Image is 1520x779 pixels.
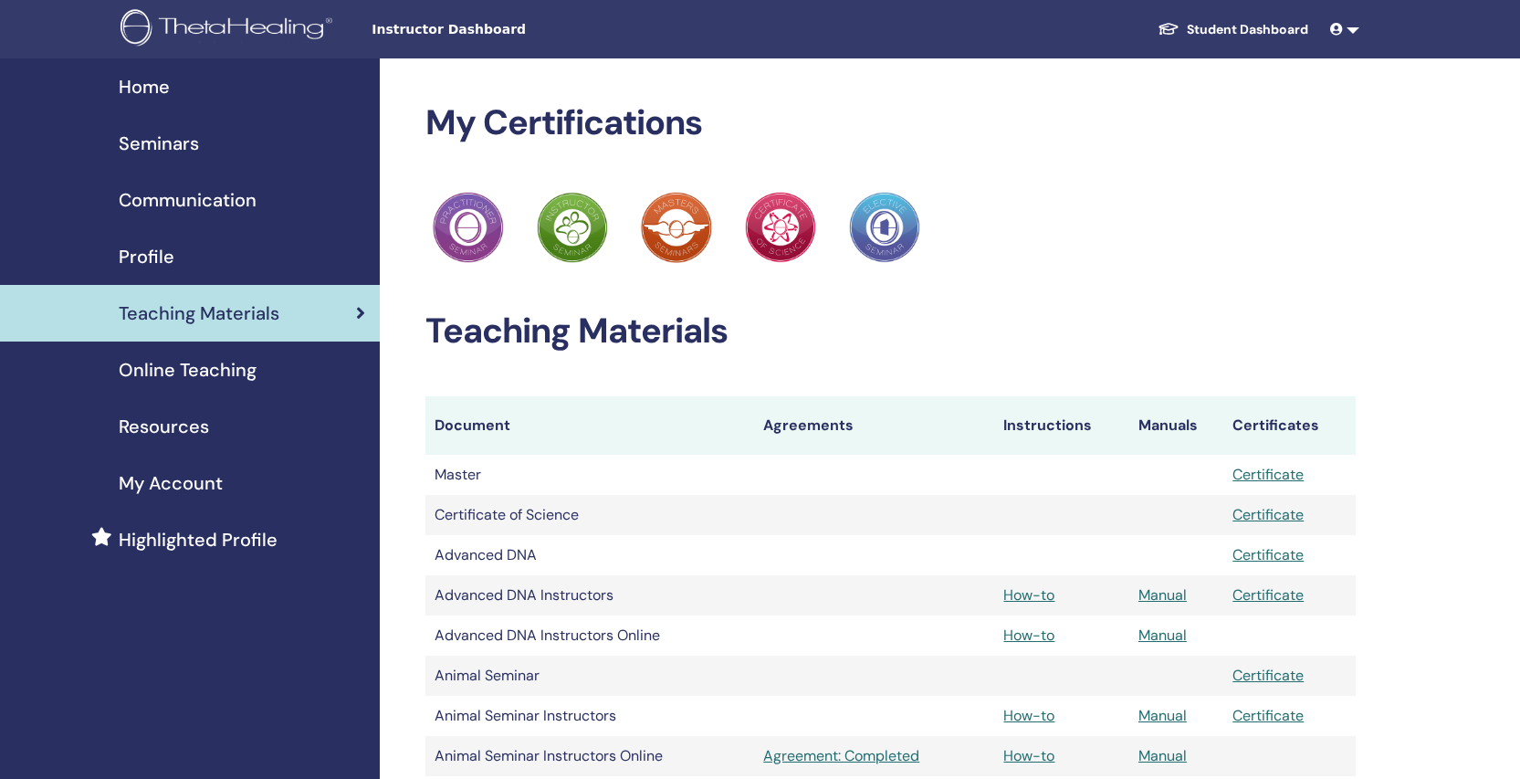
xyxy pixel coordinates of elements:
img: graduation-cap-white.svg [1158,21,1179,37]
th: Manuals [1129,396,1223,455]
td: Animal Seminar Instructors [425,696,754,736]
a: Certificate [1232,505,1304,524]
img: Practitioner [641,192,712,263]
a: Certificate [1232,706,1304,725]
td: Animal Seminar [425,656,754,696]
th: Document [425,396,754,455]
a: Manual [1138,746,1187,765]
span: Resources [119,413,209,440]
img: Practitioner [745,192,816,263]
td: Advanced DNA [425,535,754,575]
img: logo.png [121,9,339,50]
td: Advanced DNA Instructors [425,575,754,616]
a: Manual [1138,626,1187,645]
td: Animal Seminar Instructors Online [425,736,754,776]
img: Practitioner [849,192,920,263]
td: Master [425,455,754,495]
span: Home [119,73,170,100]
a: Manual [1138,706,1187,725]
img: Practitioner [433,192,504,263]
span: Instructor Dashboard [372,20,645,39]
h2: My Certifications [425,102,1356,144]
h2: Teaching Materials [425,311,1356,353]
span: Profile [119,243,174,270]
td: Advanced DNA Instructors Online [425,616,754,656]
span: Highlighted Profile [119,526,278,553]
span: My Account [119,469,223,497]
a: Manual [1138,585,1187,605]
th: Certificates [1223,396,1356,455]
th: Agreements [754,396,994,455]
a: How-to [1003,585,1054,605]
a: How-to [1003,626,1054,645]
span: Seminars [119,130,199,157]
span: Communication [119,186,257,214]
span: Online Teaching [119,356,257,384]
img: Practitioner [537,192,608,263]
a: How-to [1003,746,1054,765]
a: Certificate [1232,545,1304,564]
a: Certificate [1232,465,1304,484]
a: Student Dashboard [1143,13,1323,47]
td: Certificate of Science [425,495,754,535]
th: Instructions [994,396,1128,455]
a: Certificate [1232,585,1304,605]
span: Teaching Materials [119,300,279,327]
a: Agreement: Completed [763,745,985,767]
a: Certificate [1232,666,1304,685]
a: How-to [1003,706,1054,725]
